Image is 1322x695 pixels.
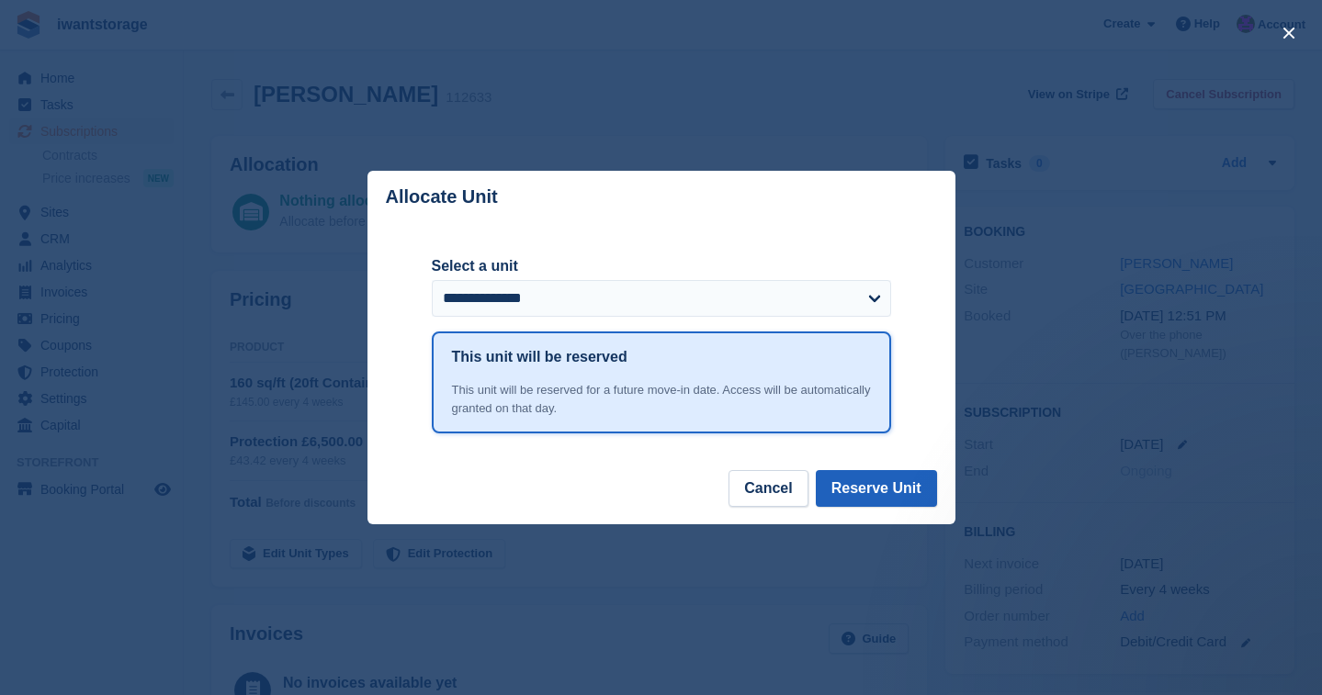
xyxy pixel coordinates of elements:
button: Reserve Unit [816,470,937,507]
button: close [1274,18,1304,48]
button: Cancel [729,470,808,507]
p: Allocate Unit [386,186,498,207]
div: This unit will be reserved for a future move-in date. Access will be automatically granted on tha... [452,381,871,417]
h1: This unit will be reserved [452,346,627,368]
label: Select a unit [432,255,891,277]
